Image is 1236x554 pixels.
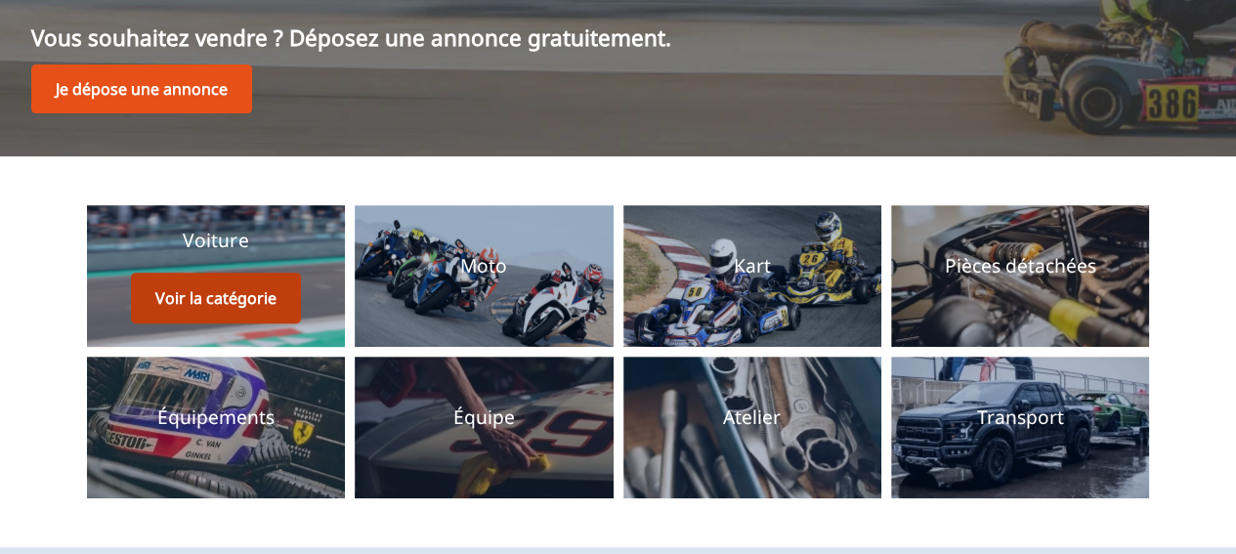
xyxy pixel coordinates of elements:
[977,405,1064,431] p: Transport
[623,205,881,347] a: KartKart
[31,64,252,113] a: Je dépose une annonce
[891,357,1149,498] a: TransportTransport
[734,253,771,279] p: Kart
[157,405,275,431] p: Équipements
[453,405,515,431] p: Équipe
[31,22,1206,53] p: Vous souhaitez vendre ? Déposez une annonce gratuitement.
[723,405,781,431] p: Atelier
[87,205,345,347] a: VoitureVoir la catégorieVoiture
[945,253,1096,279] p: Pièces détachées
[460,253,507,279] p: Moto
[355,205,613,347] a: MotoMoto
[891,205,1149,347] a: Pièces détachéesPièces détachées
[131,273,301,323] button: Voir la catégorie
[355,357,613,498] a: ÉquipeÉquipe
[183,228,248,254] p: Voiture
[623,357,881,498] a: AtelierAtelier
[87,357,345,498] a: ÉquipementsÉquipements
